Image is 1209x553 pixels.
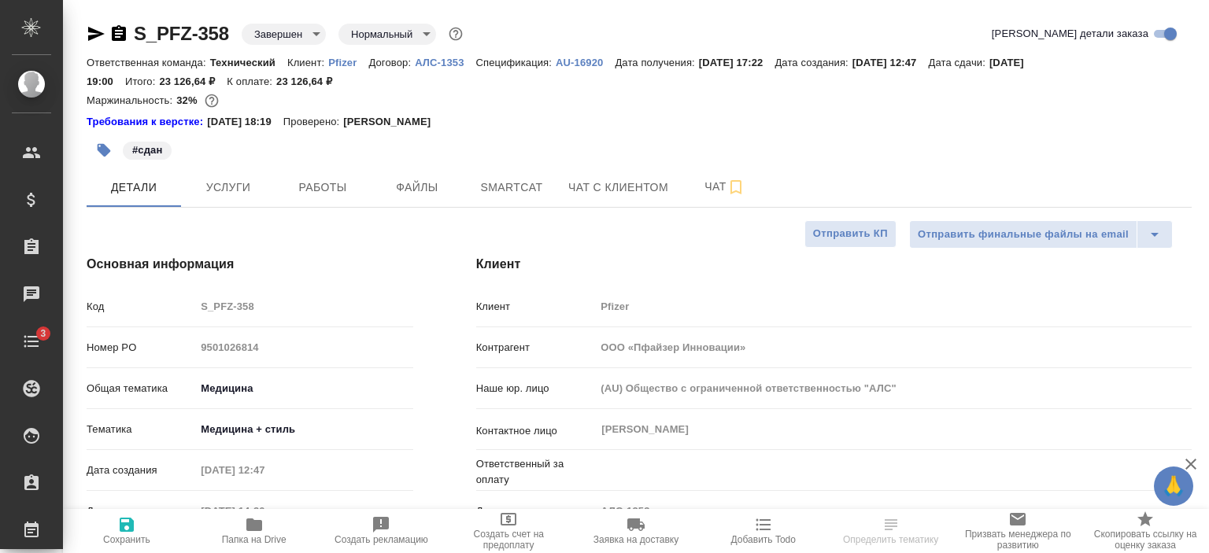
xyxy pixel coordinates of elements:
[87,114,207,130] div: Нажми, чтобы открыть папку с инструкцией
[346,28,417,41] button: Нормальный
[328,57,368,68] p: Pfizer
[227,76,276,87] p: К оплате:
[87,24,105,43] button: Скопировать ссылку для ЯМессенджера
[415,55,475,68] a: АЛС-1353
[813,225,888,243] span: Отправить КП
[87,114,207,130] a: Требования к верстке:
[109,24,128,43] button: Скопировать ссылку
[446,24,466,44] button: Доп статусы указывают на важность/срочность заказа
[201,90,222,111] button: 13190.48 RUB;
[87,299,195,315] p: Код
[195,295,412,318] input: Пустое поле
[474,178,549,197] span: Smartcat
[593,534,678,545] span: Заявка на доставку
[87,503,195,519] p: Дата продажи
[1154,466,1193,506] button: 🙏
[595,336,1192,359] input: Пустое поле
[595,295,1192,318] input: Пустое поле
[1091,529,1200,551] span: Скопировать ссылку на оценку заказа
[195,375,412,402] div: Медицина
[700,509,827,553] button: Добавить Todo
[318,509,446,553] button: Создать рекламацию
[283,114,344,130] p: Проверено:
[954,509,1081,553] button: Призвать менеджера по развитию
[918,226,1129,244] span: Отправить финальные файлы на email
[210,57,287,68] p: Технический
[1160,470,1187,503] span: 🙏
[476,57,556,68] p: Спецификация:
[852,57,929,68] p: [DATE] 12:47
[190,509,318,553] button: Папка на Drive
[250,28,307,41] button: Завершен
[595,500,1192,522] input: Пустое поле
[699,57,775,68] p: [DATE] 17:22
[87,463,195,478] p: Дата создания
[328,55,368,68] a: Pfizer
[909,220,1173,249] div: split button
[827,509,955,553] button: Определить тематику
[476,340,596,356] p: Контрагент
[176,94,201,106] p: 32%
[335,534,428,545] span: Создать рекламацию
[159,76,227,87] p: 23 126,64 ₽
[379,178,455,197] span: Файлы
[195,416,412,443] div: Медицина + стиль
[1081,509,1209,553] button: Скопировать ссылку на оценку заказа
[87,422,195,437] p: Тематика
[87,57,210,68] p: Ответственная команда:
[63,509,190,553] button: Сохранить
[687,177,763,197] span: Чат
[595,377,1192,400] input: Пустое поле
[343,114,442,130] p: [PERSON_NAME]
[103,534,150,545] span: Сохранить
[843,534,938,545] span: Определить тематику
[132,142,162,158] p: #сдан
[445,509,572,553] button: Создать счет на предоплату
[731,534,796,545] span: Добавить Todo
[87,255,413,274] h4: Основная информация
[909,220,1137,249] button: Отправить финальные файлы на email
[190,178,266,197] span: Услуги
[727,178,745,197] svg: Подписаться
[195,500,333,522] input: Пустое поле
[87,340,195,356] p: Номер PO
[476,255,1192,274] h4: Клиент
[454,529,563,551] span: Создать счет на предоплату
[476,299,596,315] p: Клиент
[963,529,1072,551] span: Призвать менеджера по развитию
[87,133,121,168] button: Добавить тэг
[415,57,475,68] p: АЛС-1353
[96,178,172,197] span: Детали
[556,55,615,68] a: AU-16920
[476,503,596,519] p: Договор
[568,178,668,197] span: Чат с клиентом
[556,57,615,68] p: AU-16920
[87,381,195,396] p: Общая тематика
[285,178,360,197] span: Работы
[476,381,596,396] p: Наше юр. лицо
[195,336,412,359] input: Пустое поле
[222,534,287,545] span: Папка на Drive
[476,423,596,439] p: Контактное лицо
[804,220,897,248] button: Отправить КП
[125,76,159,87] p: Итого:
[476,456,596,488] p: Ответственный за оплату
[572,509,700,553] button: Заявка на доставку
[195,459,333,481] input: Пустое поле
[992,26,1148,42] span: [PERSON_NAME] детали заказа
[368,57,415,68] p: Договор:
[134,23,229,44] a: S_PFZ-358
[121,142,173,156] span: сдан
[31,326,55,341] span: 3
[87,94,176,106] p: Маржинальность:
[276,76,344,87] p: 23 126,64 ₽
[4,322,59,361] a: 3
[207,114,283,130] p: [DATE] 18:19
[242,24,326,45] div: Завершен
[928,57,989,68] p: Дата сдачи:
[775,57,852,68] p: Дата создания:
[338,24,436,45] div: Завершен
[615,57,698,68] p: Дата получения:
[287,57,328,68] p: Клиент:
